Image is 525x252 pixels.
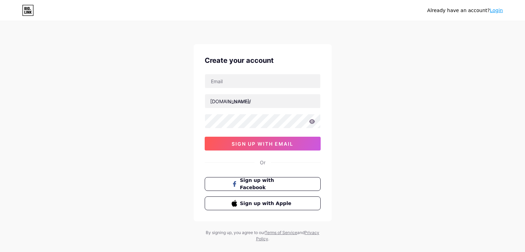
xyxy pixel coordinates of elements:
span: Sign up with Facebook [240,177,293,191]
div: [DOMAIN_NAME]/ [210,98,251,105]
span: sign up with email [232,141,293,147]
span: Sign up with Apple [240,200,293,207]
input: username [205,94,320,108]
a: Login [490,8,503,13]
div: Already have an account? [427,7,503,14]
a: Terms of Service [265,230,297,235]
div: Or [260,159,265,166]
button: Sign up with Apple [205,196,321,210]
div: Create your account [205,55,321,66]
input: Email [205,74,320,88]
button: sign up with email [205,137,321,151]
div: By signing up, you agree to our and . [204,230,321,242]
button: Sign up with Facebook [205,177,321,191]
